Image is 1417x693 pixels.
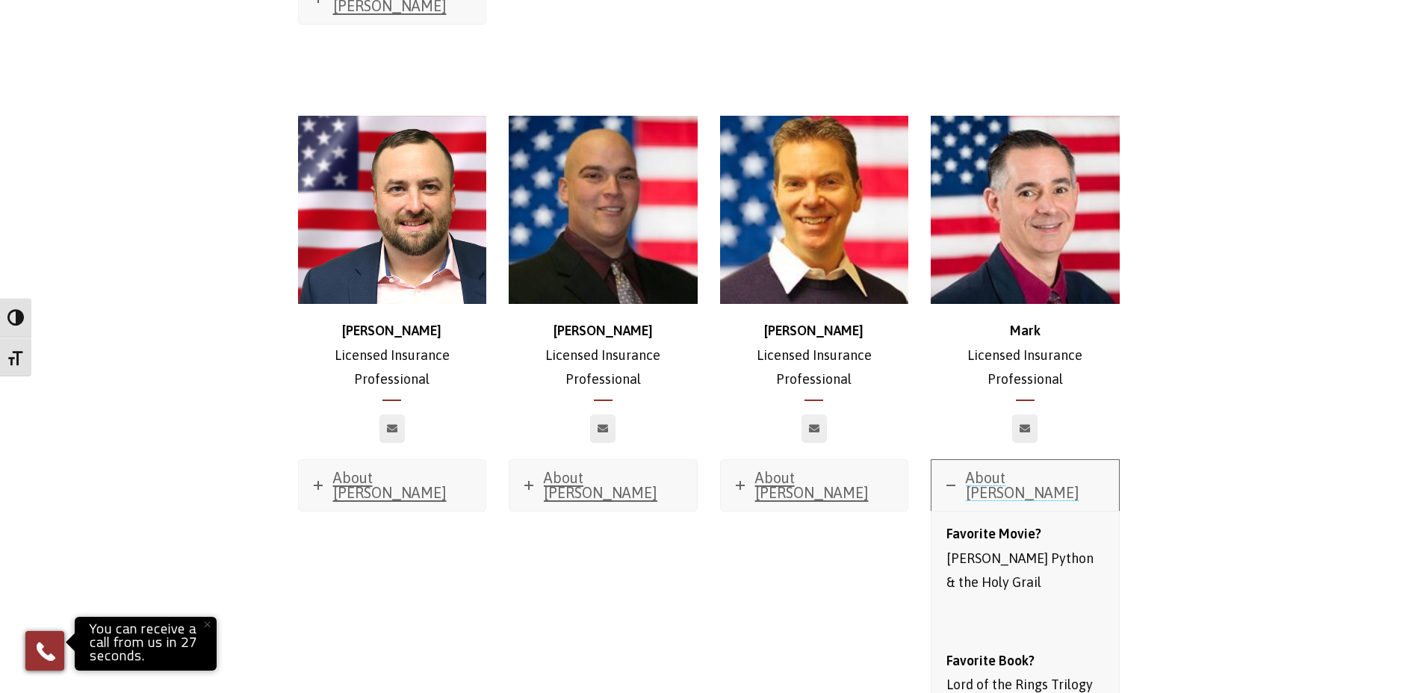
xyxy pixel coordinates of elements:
a: About [PERSON_NAME] [931,460,1119,511]
span: About [PERSON_NAME] [755,469,869,501]
span: About [PERSON_NAME] [544,469,657,501]
strong: [PERSON_NAME] [764,323,863,338]
p: Licensed Insurance Professional [720,319,909,391]
img: mark [931,116,1120,305]
img: David_headshot_500x500 [298,116,487,305]
strong: [PERSON_NAME] [342,323,441,338]
p: [PERSON_NAME] Python & the Holy Grail [946,522,1104,594]
strong: [PERSON_NAME] [554,323,653,338]
a: About [PERSON_NAME] [299,460,486,511]
a: About [PERSON_NAME] [721,460,908,511]
strong: Favorite Movie? [946,526,1041,541]
strong: Mark [1010,323,1041,338]
a: About [PERSON_NAME] [509,460,697,511]
p: Licensed Insurance Professional [509,319,698,391]
p: Licensed Insurance Professional [931,319,1120,391]
span: About [PERSON_NAME] [966,469,1079,501]
strong: Favorite Book? [946,653,1035,668]
img: Joe-Mooney-1 [720,116,909,305]
p: You can receive a call from us in 27 seconds. [78,621,213,667]
img: Phone icon [34,639,58,663]
p: Licensed Insurance Professional [298,319,487,391]
img: shawn [509,116,698,305]
span: About [PERSON_NAME] [333,469,447,501]
button: Close [190,608,223,641]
